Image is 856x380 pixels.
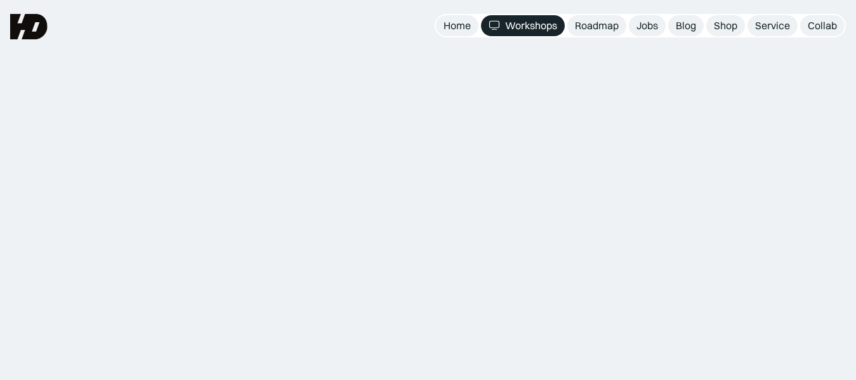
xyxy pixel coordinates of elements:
[444,19,471,32] div: Home
[436,15,478,36] a: Home
[575,19,619,32] div: Roadmap
[714,19,737,32] div: Shop
[481,15,565,36] a: Workshops
[747,15,798,36] a: Service
[676,19,696,32] div: Blog
[636,19,658,32] div: Jobs
[505,19,557,32] div: Workshops
[755,19,790,32] div: Service
[668,15,704,36] a: Blog
[629,15,666,36] a: Jobs
[567,15,626,36] a: Roadmap
[706,15,745,36] a: Shop
[800,15,845,36] a: Collab
[808,19,837,32] div: Collab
